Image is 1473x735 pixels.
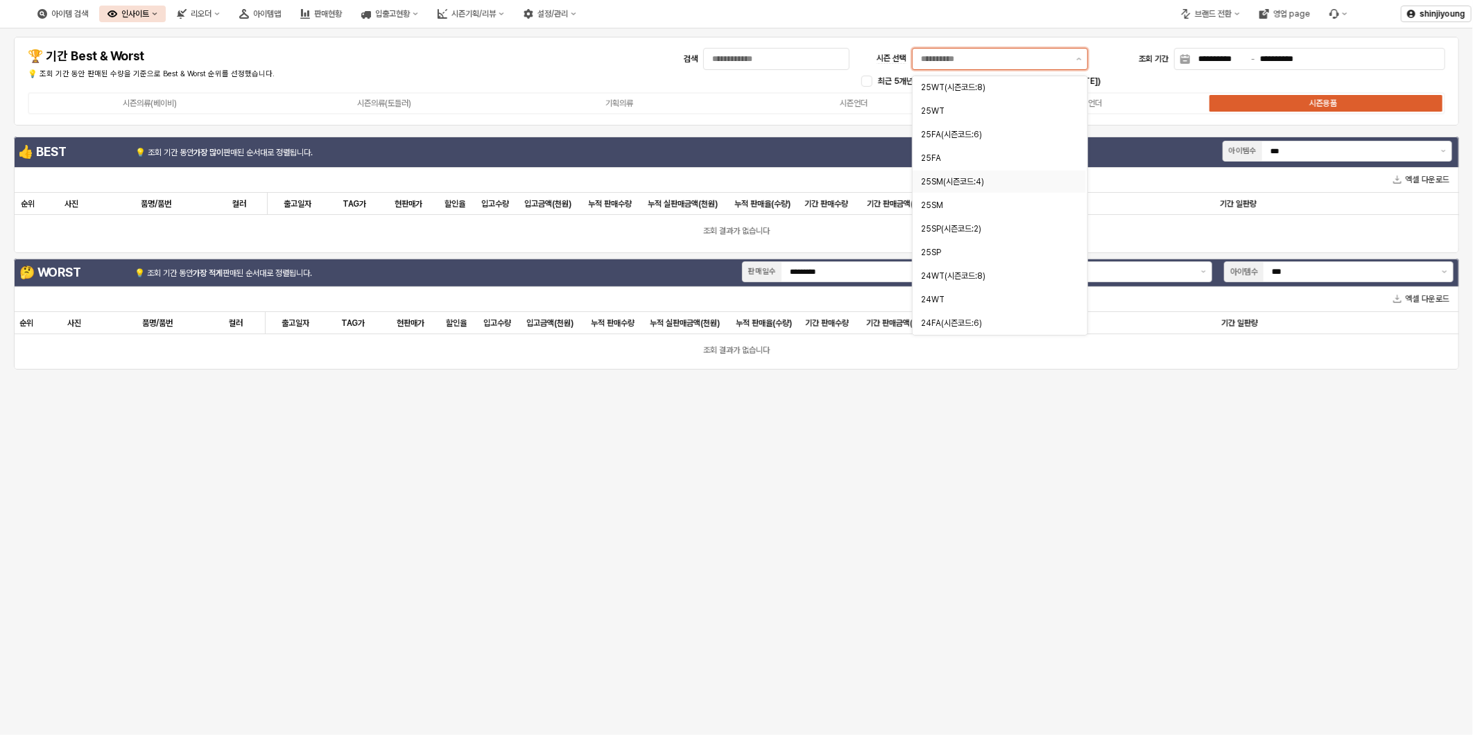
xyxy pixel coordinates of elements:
label: 시즌의류(베이비) [33,97,267,110]
div: 24WT [921,294,1069,305]
strong: 많이 [209,148,223,157]
div: 영업 page [1273,9,1310,19]
div: 아이템 검색 [51,9,88,19]
div: 판매현황 [314,9,342,19]
span: 컬러 [232,198,246,209]
label: 시즌용품 [1206,97,1440,110]
div: 25WT [921,105,1069,116]
span: 기간 일판량 [1220,198,1257,209]
span: 누적 실판매금액(천원) [648,198,718,209]
div: 아이템맵 [231,6,289,22]
p: shinjiyoung [1420,8,1465,19]
span: 출고일자 [284,198,311,209]
span: 품명/품번 [141,198,171,209]
div: 조회 결과가 없습니다 [14,215,1459,248]
button: 엑셀 다운로드 [1388,171,1455,188]
span: 시즌 선택 [877,53,906,64]
button: 제안 사항 표시 [1436,262,1453,282]
span: 현판매가 [395,198,422,209]
p: 💡 조회 기간 동안 판매된 수량을 기준으로 Best & Worst 순위를 선정했습니다. [28,69,499,80]
span: 현판매가 [397,318,424,329]
span: 검색 [684,54,698,64]
div: 24FA(시즌코드:6) [921,318,1069,329]
span: 기간 일판량 [1221,318,1258,329]
div: 브랜드 전환 [1195,9,1232,19]
span: TAG가 [341,318,365,329]
button: 제안 사항 표시 [1196,262,1212,282]
div: 25SP(시즌코드:2) [921,223,1069,234]
div: 판매일수 [748,266,776,278]
div: 아이템수 [1229,145,1257,157]
p: 💡 조회 기간 동안 판매된 순서대로 정렬됩니다. [135,267,490,279]
span: 기간 판매금액(천원) [866,318,929,329]
span: 컬러 [229,318,243,329]
span: 누적 판매수량 [588,198,632,209]
span: TAG가 [343,198,366,209]
div: 버그 제보 및 기능 개선 요청 [1321,6,1356,22]
span: 기간 판매수량 [804,198,848,209]
label: 시즌의류(토들러) [267,97,501,110]
div: 시즌기획/리뷰 [451,9,496,19]
h4: 🤔 WORST [19,266,129,279]
button: 엑셀 다운로드 [1388,291,1455,307]
span: 사진 [64,198,78,209]
span: 할인율 [445,198,465,209]
span: 누적 판매율(수량) [736,318,792,329]
button: 제안 사항 표시 [1436,141,1452,161]
label: 시즌언더 [736,97,971,110]
span: 순위 [21,198,35,209]
span: 기간 판매금액(천원) [867,198,930,209]
div: 시즌의류(토들러) [357,98,411,108]
div: 조회 결과가 없습니다 [14,334,1459,367]
h4: 🏆 기간 Best & Worst [28,49,374,63]
span: 누적 실판매금액(천원) [650,318,720,329]
div: 24WT(시즌코드:8) [921,270,1069,282]
div: 판매현황 [292,6,350,22]
label: 기획언더 [971,97,1205,110]
div: 시즌기획/리뷰 [429,6,512,22]
p: 💡 조회 기간 동안 판매된 순서대로 정렬됩니다. [135,146,490,159]
div: 입출고현황 [353,6,427,22]
label: 기획의류 [502,97,736,110]
span: 입고수량 [481,198,509,209]
span: 사진 [67,318,81,329]
div: 인사이트 [121,9,149,19]
div: 입출고현황 [375,9,410,19]
div: 영업 page [1251,6,1318,22]
div: 시즌언더 [840,98,868,108]
div: 25FA [921,153,1069,164]
div: 시즌용품 [1309,98,1337,108]
strong: 가장 [193,148,207,157]
span: 출고일자 [282,318,309,329]
span: 품명/품번 [142,318,173,329]
span: 입고금액(천원) [526,318,574,329]
div: 리오더 [191,9,212,19]
strong: 적게 [209,268,223,278]
div: 아이템 검색 [29,6,96,22]
div: 25FA(시즌코드:6) [921,129,1069,140]
div: 25SP [921,247,1069,258]
span: 누적 판매율(수량) [734,198,791,209]
div: 인사이트 [99,6,166,22]
strong: 가장 [193,268,207,278]
div: 아이템수 [1230,266,1258,278]
span: 입고금액(천원) [524,198,571,209]
span: 기간 판매수량 [805,318,849,329]
span: 최근 5개년 무시즌 모아보기([DATE][PHONE_NUMBER][DATE]) [878,76,1101,86]
button: 제안 사항 표시 [1071,49,1087,69]
span: 조회 기간 [1139,54,1169,64]
span: 순위 [19,318,33,329]
span: 누적 판매수량 [591,318,635,329]
div: 시즌의류(베이비) [123,98,177,108]
div: 기획언더 [1074,98,1102,108]
div: 설정/관리 [515,6,585,22]
div: 아이템맵 [253,9,281,19]
span: 할인율 [446,318,467,329]
div: 25SM(시즌코드:4) [921,176,1069,187]
span: 입고수량 [483,318,511,329]
div: 설정/관리 [537,9,568,19]
div: 리오더 [169,6,228,22]
div: 25WT(시즌코드:8) [921,82,1069,93]
div: 기획의류 [605,98,633,108]
div: 25SM [921,200,1069,211]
